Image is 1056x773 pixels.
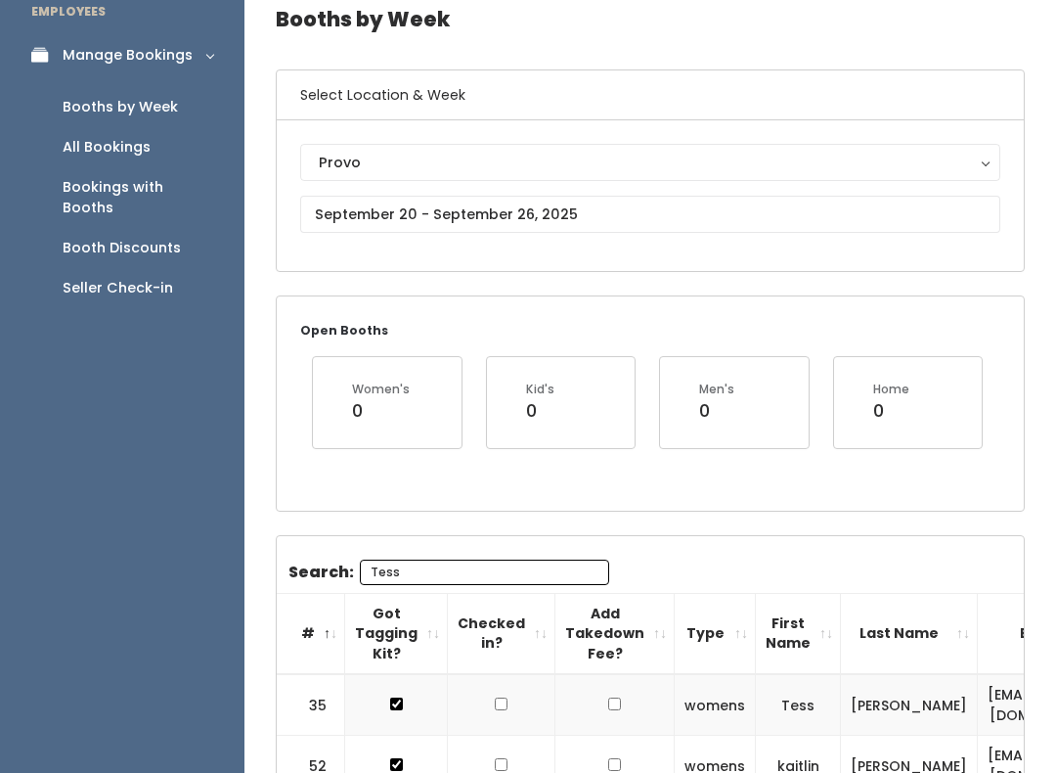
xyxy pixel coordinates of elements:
[841,594,978,675] th: Last Name: activate to sort column ascending
[873,399,909,425] div: 0
[352,382,410,399] div: Women's
[277,594,345,675] th: #: activate to sort column descending
[300,323,388,340] small: Open Booths
[360,561,609,586] input: Search:
[675,594,756,675] th: Type: activate to sort column ascending
[526,399,554,425] div: 0
[63,178,213,219] div: Bookings with Booths
[319,153,982,174] div: Provo
[699,382,734,399] div: Men's
[63,46,193,67] div: Manage Bookings
[555,594,675,675] th: Add Takedown Fee?: activate to sort column ascending
[699,399,734,425] div: 0
[63,98,178,118] div: Booths by Week
[63,138,151,159] div: All Bookings
[277,71,1024,121] h6: Select Location & Week
[300,145,1000,182] button: Provo
[448,594,555,675] th: Checked in?: activate to sort column ascending
[352,399,410,425] div: 0
[526,382,554,399] div: Kid's
[63,239,181,259] div: Booth Discounts
[841,675,978,737] td: [PERSON_NAME]
[756,594,841,675] th: First Name: activate to sort column ascending
[756,675,841,737] td: Tess
[277,675,345,737] td: 35
[675,675,756,737] td: womens
[288,561,609,586] label: Search:
[300,197,1000,234] input: September 20 - September 26, 2025
[63,279,173,299] div: Seller Check-in
[345,594,448,675] th: Got Tagging Kit?: activate to sort column ascending
[873,382,909,399] div: Home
